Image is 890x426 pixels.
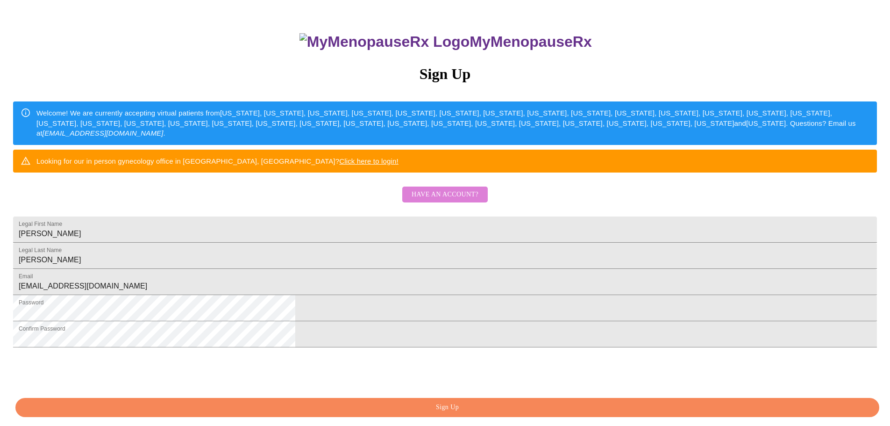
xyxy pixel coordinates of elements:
[13,65,877,83] h3: Sign Up
[36,152,399,170] div: Looking for our in person gynecology office in [GEOGRAPHIC_DATA], [GEOGRAPHIC_DATA]?
[14,33,877,51] h3: MyMenopauseRx
[299,33,470,51] img: MyMenopauseRx Logo
[402,187,488,203] button: Have an account?
[13,352,155,389] iframe: reCAPTCHA
[26,402,869,413] span: Sign Up
[412,189,478,201] span: Have an account?
[36,104,869,142] div: Welcome! We are currently accepting virtual patients from [US_STATE], [US_STATE], [US_STATE], [US...
[339,157,399,165] a: Click here to login!
[43,129,164,137] em: [EMAIL_ADDRESS][DOMAIN_NAME]
[15,398,879,417] button: Sign Up
[400,197,490,205] a: Have an account?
